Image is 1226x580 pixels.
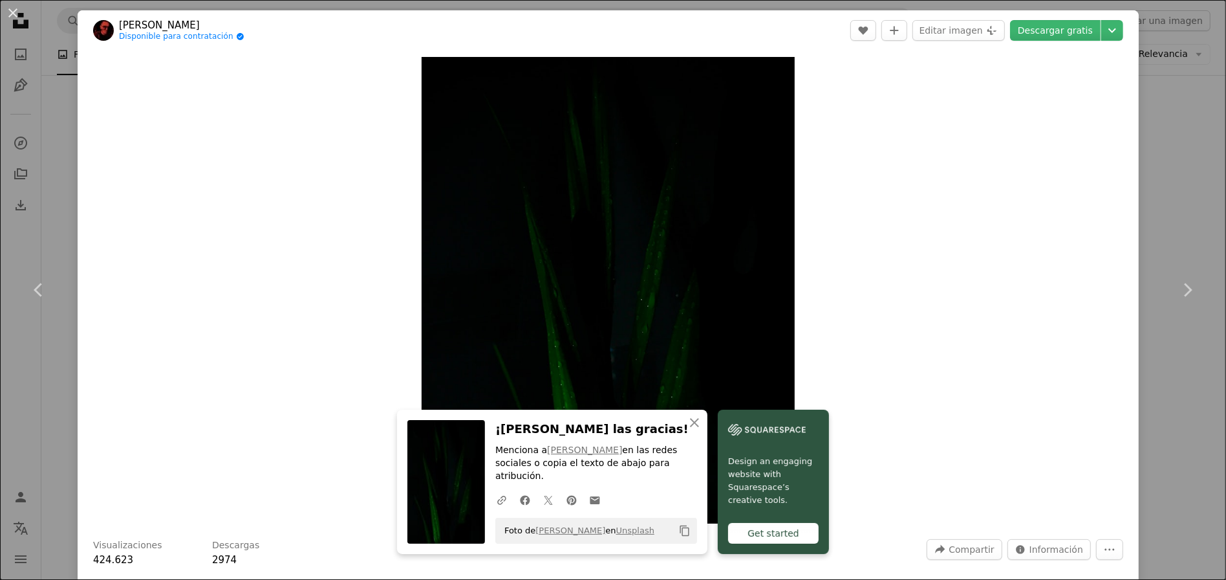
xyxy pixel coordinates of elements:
a: [PERSON_NAME] [535,526,605,535]
img: Ve al perfil de Amir Es [93,20,114,41]
a: Disponible para contratación [119,32,244,42]
span: Información [1029,540,1083,559]
img: file-1606177908946-d1eed1cbe4f5image [728,420,806,440]
h3: Descargas [212,539,259,552]
span: Compartir [949,540,994,559]
h3: ¡[PERSON_NAME] las gracias! [495,420,697,439]
button: Añade a la colección [881,20,907,41]
a: [PERSON_NAME] [119,19,244,32]
span: 424.623 [93,554,133,566]
button: Editar imagen [912,20,1005,41]
button: Elegir el tamaño de descarga [1101,20,1123,41]
div: Get started [728,523,819,544]
a: Comparte por correo electrónico [583,487,607,513]
p: Menciona a en las redes sociales o copia el texto de abajo para atribución. [495,444,697,483]
span: 2974 [212,554,237,566]
span: Foto de en [498,520,654,541]
a: Unsplash [616,526,654,535]
button: Copiar al portapapeles [674,520,696,542]
a: Descargar gratis [1010,20,1101,41]
span: Design an engaging website with Squarespace’s creative tools. [728,455,819,507]
button: Compartir esta imagen [927,539,1002,560]
button: Me gusta [850,20,876,41]
a: Comparte en Pinterest [560,487,583,513]
h3: Visualizaciones [93,539,162,552]
button: Más acciones [1096,539,1123,560]
a: Design an engaging website with Squarespace’s creative tools.Get started [718,410,829,554]
a: [PERSON_NAME] [547,445,622,455]
button: Estadísticas sobre esta imagen [1007,539,1091,560]
img: Planta verde en cuarto oscuro [422,57,795,524]
a: Siguiente [1148,228,1226,352]
a: Comparte en Twitter [537,487,560,513]
button: Ampliar en esta imagen [422,57,795,524]
a: Comparte en Facebook [513,487,537,513]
